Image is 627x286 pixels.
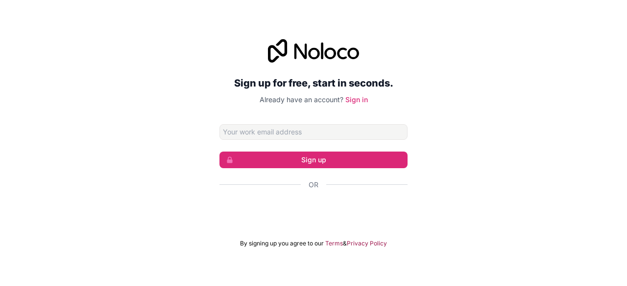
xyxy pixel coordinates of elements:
a: Privacy Policy [347,240,387,247]
a: Sign in [345,95,368,104]
input: Email address [219,124,408,140]
span: Or [309,180,318,190]
button: Sign up [219,152,408,168]
span: & [343,240,347,247]
span: Already have an account? [260,95,343,104]
a: Terms [325,240,343,247]
span: By signing up you agree to our [240,240,324,247]
h2: Sign up for free, start in seconds. [219,74,408,92]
